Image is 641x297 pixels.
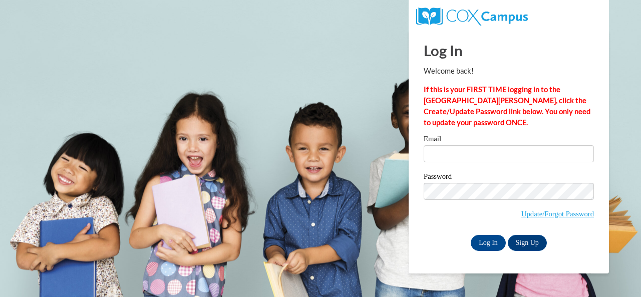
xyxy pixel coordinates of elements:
label: Password [424,173,594,183]
a: Sign Up [508,235,547,251]
h1: Log In [424,40,594,61]
img: COX Campus [416,8,528,26]
input: Log In [471,235,506,251]
p: Welcome back! [424,66,594,77]
a: COX Campus [416,12,528,20]
a: Update/Forgot Password [521,210,594,218]
strong: If this is your FIRST TIME logging in to the [GEOGRAPHIC_DATA][PERSON_NAME], click the Create/Upd... [424,85,590,127]
label: Email [424,135,594,145]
